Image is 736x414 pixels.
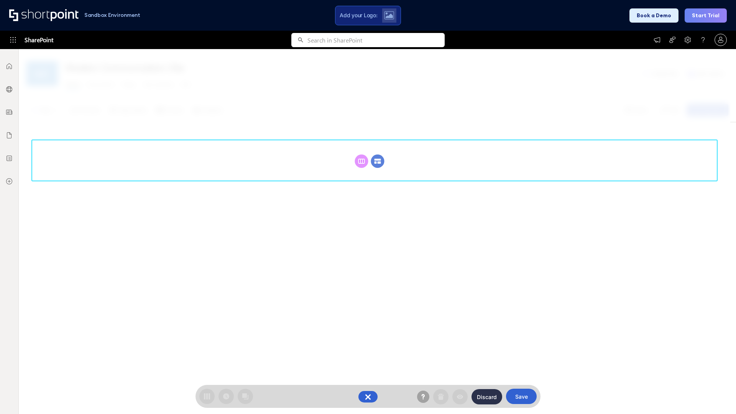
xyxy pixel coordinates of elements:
button: Save [506,389,537,404]
span: Add your Logo: [340,12,377,19]
input: Search in SharePoint [307,33,445,47]
button: Book a Demo [629,8,678,23]
h1: Sandbox Environment [84,13,140,17]
span: SharePoint [25,31,53,49]
img: Upload logo [384,11,394,20]
button: Start Trial [685,8,727,23]
iframe: Chat Widget [698,377,736,414]
button: Discard [472,389,502,404]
